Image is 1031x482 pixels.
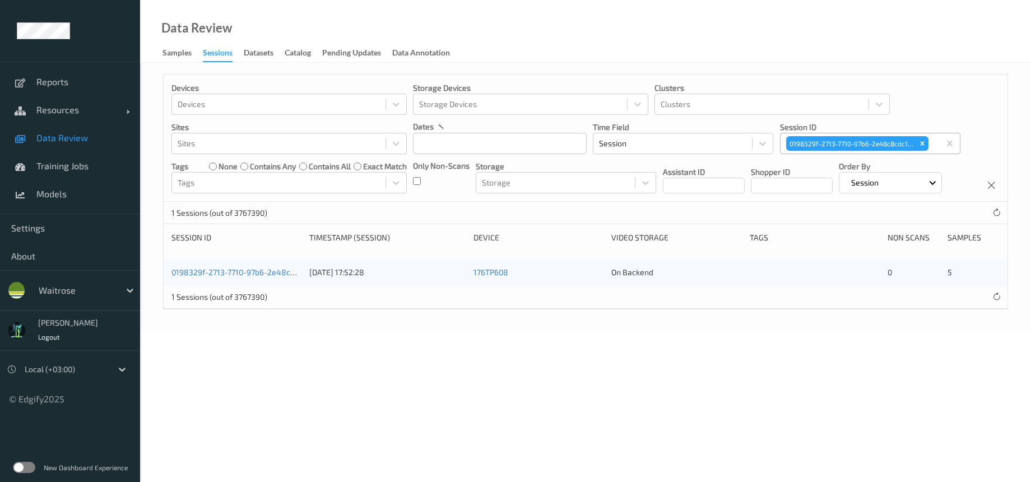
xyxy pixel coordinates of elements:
[203,45,244,62] a: Sessions
[322,47,381,61] div: Pending Updates
[250,161,296,172] label: contains any
[948,232,1000,243] div: Samples
[611,232,741,243] div: Video Storage
[888,267,892,277] span: 0
[948,267,952,277] span: 5
[363,161,407,172] label: exact match
[750,232,880,243] div: Tags
[322,45,392,61] a: Pending Updates
[392,45,461,61] a: Data Annotation
[309,232,466,243] div: Timestamp (Session)
[611,267,741,278] div: On Backend
[413,160,470,172] p: Only Non-Scans
[413,121,434,132] p: dates
[244,45,285,61] a: Datasets
[786,136,916,151] div: 0198329f-2713-7710-97b6-2e48c8cdc1b9
[663,166,745,178] p: Assistant ID
[847,177,883,188] p: Session
[476,161,656,172] p: Storage
[171,207,267,219] p: 1 Sessions (out of 3767390)
[171,82,407,94] p: Devices
[473,232,603,243] div: Device
[162,45,203,61] a: Samples
[171,161,188,172] p: Tags
[203,47,233,62] div: Sessions
[888,232,940,243] div: Non Scans
[285,47,311,61] div: Catalog
[309,267,466,278] div: [DATE] 17:52:28
[780,122,960,133] p: Session ID
[473,267,508,277] a: 176TP608
[593,122,773,133] p: Time Field
[916,136,928,151] div: Remove 0198329f-2713-7710-97b6-2e48c8cdc1b9
[171,267,320,277] a: 0198329f-2713-7710-97b6-2e48c8cdc1b9
[219,161,238,172] label: none
[171,291,267,303] p: 1 Sessions (out of 3767390)
[171,232,301,243] div: Session ID
[171,122,407,133] p: Sites
[244,47,273,61] div: Datasets
[654,82,890,94] p: Clusters
[413,82,648,94] p: Storage Devices
[309,161,351,172] label: contains all
[839,161,942,172] p: Order By
[285,45,322,61] a: Catalog
[392,47,450,61] div: Data Annotation
[161,22,232,34] div: Data Review
[162,47,192,61] div: Samples
[751,166,833,178] p: Shopper ID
